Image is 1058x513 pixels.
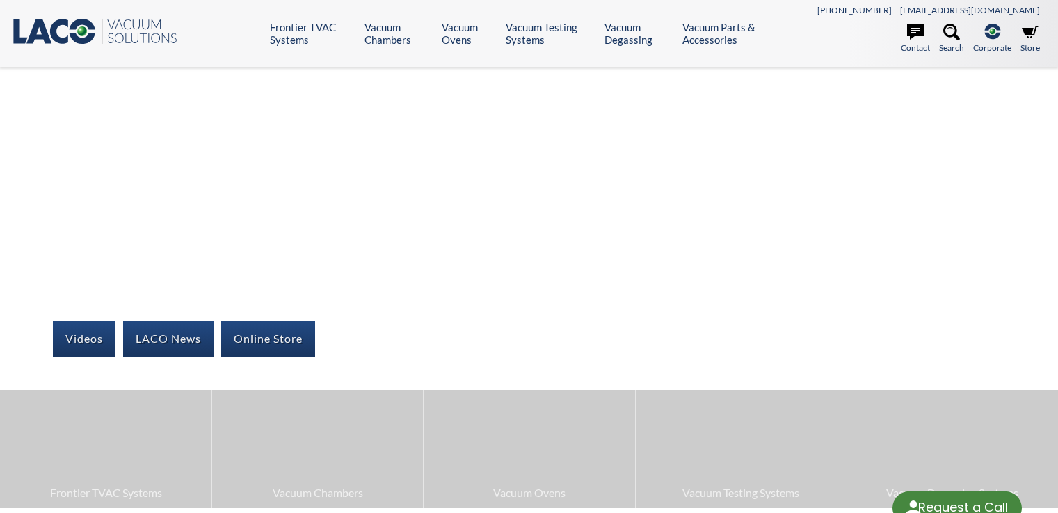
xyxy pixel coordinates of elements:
[442,21,495,46] a: Vacuum Ovens
[939,24,964,54] a: Search
[682,21,785,46] a: Vacuum Parts & Accessories
[636,390,847,508] a: Vacuum Testing Systems
[973,41,1011,54] span: Corporate
[817,5,892,15] a: [PHONE_NUMBER]
[219,484,416,502] span: Vacuum Chambers
[854,484,1051,502] span: Vacuum Degassing Systems
[643,484,840,502] span: Vacuum Testing Systems
[221,321,315,356] a: Online Store
[506,21,594,46] a: Vacuum Testing Systems
[270,21,354,46] a: Frontier TVAC Systems
[604,21,672,46] a: Vacuum Degassing
[901,24,930,54] a: Contact
[123,321,214,356] a: LACO News
[424,390,634,508] a: Vacuum Ovens
[431,484,627,502] span: Vacuum Ovens
[7,484,205,502] span: Frontier TVAC Systems
[900,5,1040,15] a: [EMAIL_ADDRESS][DOMAIN_NAME]
[212,390,423,508] a: Vacuum Chambers
[1020,24,1040,54] a: Store
[364,21,431,46] a: Vacuum Chambers
[53,321,115,356] a: Videos
[847,390,1058,508] a: Vacuum Degassing Systems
